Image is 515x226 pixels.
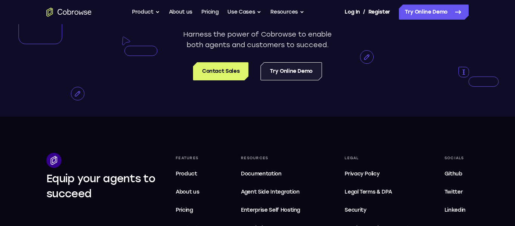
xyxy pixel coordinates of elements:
[399,5,469,20] a: Try Online Demo
[46,8,92,17] a: Go to the home page
[176,189,199,195] span: About us
[444,189,463,195] span: Twitter
[345,207,366,213] span: Security
[342,153,412,163] div: Legal
[238,153,312,163] div: Resources
[46,172,155,200] span: Equip your agents to succeed
[193,62,248,80] a: Contact Sales
[173,153,208,163] div: Features
[368,5,390,20] a: Register
[441,184,469,200] a: Twitter
[441,153,469,163] div: Socials
[132,5,160,20] button: Product
[238,166,312,181] a: Documentation
[173,184,208,200] a: About us
[241,188,309,197] span: Agent Side Integration
[342,184,412,200] a: Legal Terms & DPA
[270,5,304,20] button: Resources
[238,184,312,200] a: Agent Side Integration
[238,203,312,218] a: Enterprise Self Hosting
[176,207,193,213] span: Pricing
[227,5,261,20] button: Use Cases
[241,206,309,215] span: Enterprise Self Hosting
[342,166,412,181] a: Privacy Policy
[441,203,469,218] a: Linkedin
[342,203,412,218] a: Security
[176,171,197,177] span: Product
[241,171,281,177] span: Documentation
[201,5,219,20] a: Pricing
[363,8,365,17] span: /
[345,189,392,195] span: Legal Terms & DPA
[444,171,462,177] span: Github
[345,171,379,177] span: Privacy Policy
[181,29,335,50] p: Harness the power of Cobrowse to enable both agents and customers to succeed.
[173,203,208,218] a: Pricing
[173,166,208,181] a: Product
[444,207,466,213] span: Linkedin
[261,62,322,80] a: Try Online Demo
[345,5,360,20] a: Log In
[441,166,469,181] a: Github
[169,5,192,20] a: About us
